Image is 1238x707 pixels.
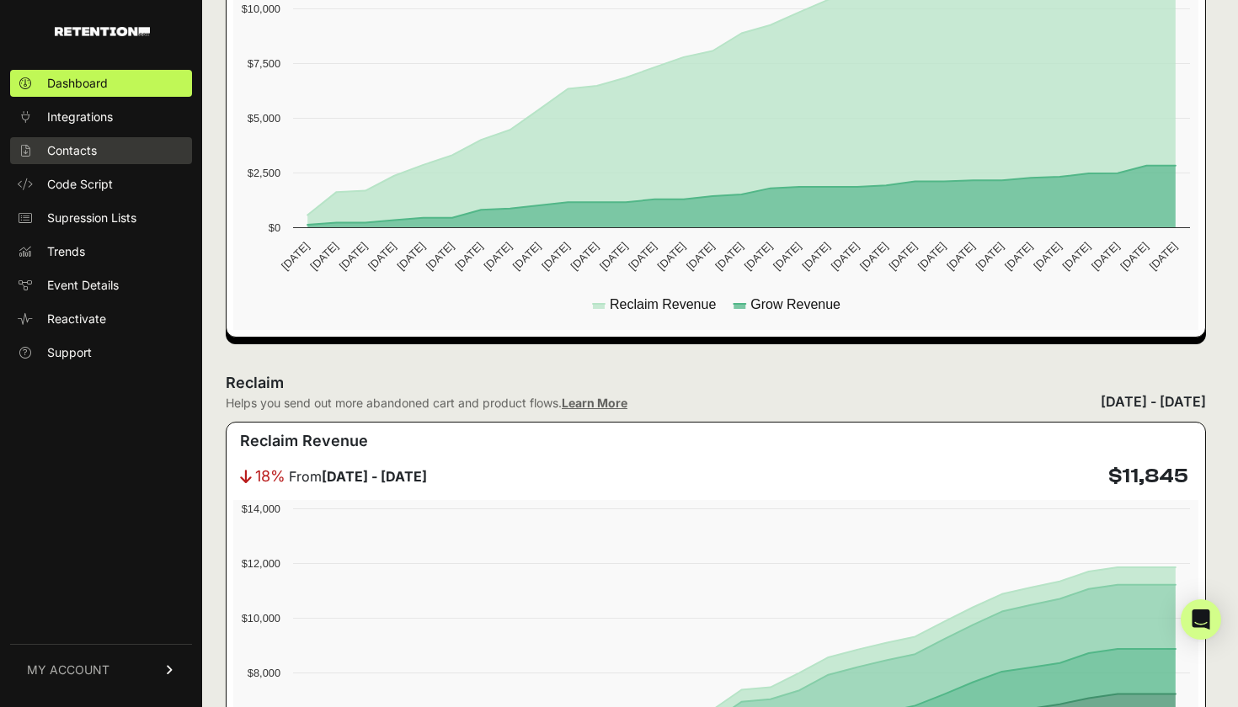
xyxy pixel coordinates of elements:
a: Integrations [10,104,192,130]
div: Helps you send out more abandoned cart and product flows. [226,395,627,412]
span: Integrations [47,109,113,125]
text: [DATE] [1060,240,1093,273]
text: [DATE] [829,240,862,273]
span: From [289,466,427,486]
text: [DATE] [626,240,659,273]
text: $10,000 [242,612,280,625]
a: Event Details [10,272,192,299]
text: [DATE] [915,240,948,273]
text: [DATE] [279,240,312,273]
text: $8,000 [248,667,280,679]
text: [DATE] [597,240,630,273]
text: $10,000 [242,3,280,15]
span: Supression Lists [47,210,136,226]
text: [DATE] [366,240,398,273]
a: Learn More [562,396,627,410]
span: Contacts [47,142,97,159]
text: [DATE] [684,240,717,273]
a: Reactivate [10,306,192,332]
text: [DATE] [944,240,977,273]
a: Code Script [10,171,192,198]
h4: $11,845 [1108,463,1188,490]
span: Code Script [47,176,113,193]
span: Dashboard [47,75,108,92]
text: [DATE] [482,240,515,273]
text: [DATE] [886,240,919,273]
text: [DATE] [771,240,803,273]
text: [DATE] [1147,240,1180,273]
text: [DATE] [1089,240,1122,273]
text: [DATE] [424,240,456,273]
text: [DATE] [307,240,340,273]
text: [DATE] [539,240,572,273]
text: $14,000 [242,502,280,515]
h2: Reclaim [226,371,627,395]
a: MY ACCOUNT [10,644,192,695]
text: [DATE] [452,240,485,273]
span: Trends [47,243,85,260]
span: 18% [255,465,285,488]
text: [DATE] [394,240,427,273]
a: Trends [10,238,192,265]
text: [DATE] [857,240,890,273]
h3: Reclaim Revenue [240,429,368,453]
text: [DATE] [510,240,543,273]
span: MY ACCOUNT [27,662,109,678]
text: [DATE] [1118,240,1150,273]
text: [DATE] [568,240,601,273]
text: [DATE] [974,240,1006,273]
a: Supression Lists [10,205,192,231]
div: Open Intercom Messenger [1181,599,1221,640]
strong: [DATE] - [DATE] [322,468,427,485]
text: [DATE] [337,240,370,273]
text: Grow Revenue [750,297,840,311]
text: Reclaim Revenue [610,297,716,311]
text: [DATE] [742,240,775,273]
text: [DATE] [1002,240,1035,273]
text: [DATE] [655,240,688,273]
span: Event Details [47,277,119,294]
a: Dashboard [10,70,192,97]
a: Support [10,339,192,366]
text: $7,500 [248,57,280,70]
text: [DATE] [712,240,745,273]
div: [DATE] - [DATE] [1101,391,1206,412]
text: $5,000 [248,112,280,125]
img: Retention.com [55,27,150,36]
span: Support [47,344,92,361]
text: [DATE] [1031,240,1064,273]
text: $2,500 [248,167,280,179]
text: $12,000 [242,557,280,570]
text: $0 [269,221,280,234]
span: Reactivate [47,311,106,327]
a: Contacts [10,137,192,164]
text: [DATE] [799,240,832,273]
